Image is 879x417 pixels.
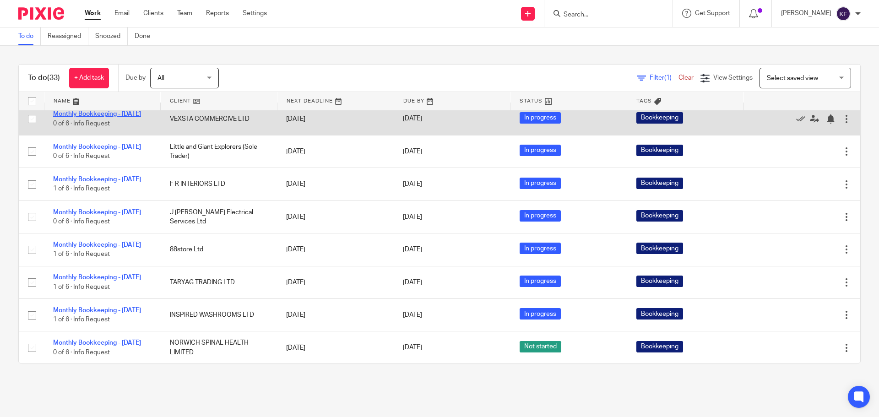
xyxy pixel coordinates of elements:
a: Clear [678,75,694,81]
a: Settings [243,9,267,18]
img: svg%3E [836,6,851,21]
span: [DATE] [403,116,422,122]
p: Due by [125,73,146,82]
p: [PERSON_NAME] [781,9,831,18]
span: [DATE] [403,312,422,318]
a: Team [177,9,192,18]
span: 1 of 6 · Info Request [53,251,110,258]
span: [DATE] [403,148,422,155]
a: Done [135,27,157,45]
span: All [157,75,164,81]
td: VEXSTA COMMERCIVE LTD [161,103,277,135]
a: Email [114,9,130,18]
td: [DATE] [277,103,394,135]
a: + Add task [69,68,109,88]
a: Monthly Bookkeeping - [DATE] [53,209,141,216]
span: Tags [636,98,652,103]
h1: To do [28,73,60,83]
a: Reassigned [48,27,88,45]
a: Monthly Bookkeeping - [DATE] [53,307,141,314]
span: Bookkeeping [636,243,683,254]
td: J [PERSON_NAME] Electrical Services Ltd [161,200,277,233]
td: Little and Giant Explorers (Sole Trader) [161,135,277,168]
a: Snoozed [95,27,128,45]
span: 1 of 6 · Info Request [53,284,110,290]
td: NORWICH SPINAL HEALTH LIMITED [161,331,277,364]
span: 0 of 6 · Info Request [53,349,110,356]
td: [DATE] [277,135,394,168]
span: Bookkeeping [636,210,683,222]
a: Monthly Bookkeeping - [DATE] [53,340,141,346]
span: [DATE] [403,279,422,286]
span: In progress [520,145,561,156]
span: (1) [664,75,672,81]
span: Bookkeeping [636,341,683,352]
span: Filter [650,75,678,81]
span: 0 of 6 · Info Request [53,218,110,225]
a: Reports [206,9,229,18]
a: Monthly Bookkeeping - [DATE] [53,144,141,150]
a: Work [85,9,101,18]
span: Bookkeeping [636,112,683,124]
td: [DATE] [277,331,394,364]
span: [DATE] [403,181,422,188]
td: [DATE] [277,266,394,298]
span: 0 of 6 · Info Request [53,120,110,127]
a: Monthly Bookkeeping - [DATE] [53,274,141,281]
span: Not started [520,341,561,352]
a: Clients [143,9,163,18]
span: 1 of 6 · Info Request [53,316,110,323]
a: Mark as done [796,114,810,124]
img: Pixie [18,7,64,20]
td: 88store Ltd [161,233,277,266]
span: [DATE] [403,246,422,253]
span: Bookkeeping [636,308,683,320]
span: Bookkeeping [636,178,683,189]
td: [DATE] [277,200,394,233]
span: In progress [520,276,561,287]
td: INSPIRED WASHROOMS LTD [161,299,277,331]
span: In progress [520,112,561,124]
span: In progress [520,178,561,189]
a: To do [18,27,41,45]
td: [DATE] [277,299,394,331]
span: In progress [520,243,561,254]
span: Get Support [695,10,730,16]
a: Monthly Bookkeeping - [DATE] [53,111,141,117]
span: [DATE] [403,345,422,351]
span: 1 of 6 · Info Request [53,186,110,192]
span: (33) [47,74,60,81]
input: Search [563,11,645,19]
span: Bookkeeping [636,276,683,287]
td: TARYAG TRADING LTD [161,266,277,298]
a: Monthly Bookkeeping - [DATE] [53,242,141,248]
span: Bookkeeping [636,145,683,156]
td: F R INTERIORS LTD [161,168,277,200]
span: In progress [520,210,561,222]
span: Select saved view [767,75,818,81]
span: In progress [520,308,561,320]
span: [DATE] [403,214,422,220]
span: View Settings [713,75,753,81]
a: Monthly Bookkeeping - [DATE] [53,176,141,183]
span: 0 of 6 · Info Request [53,153,110,159]
td: [DATE] [277,233,394,266]
td: [DATE] [277,168,394,200]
